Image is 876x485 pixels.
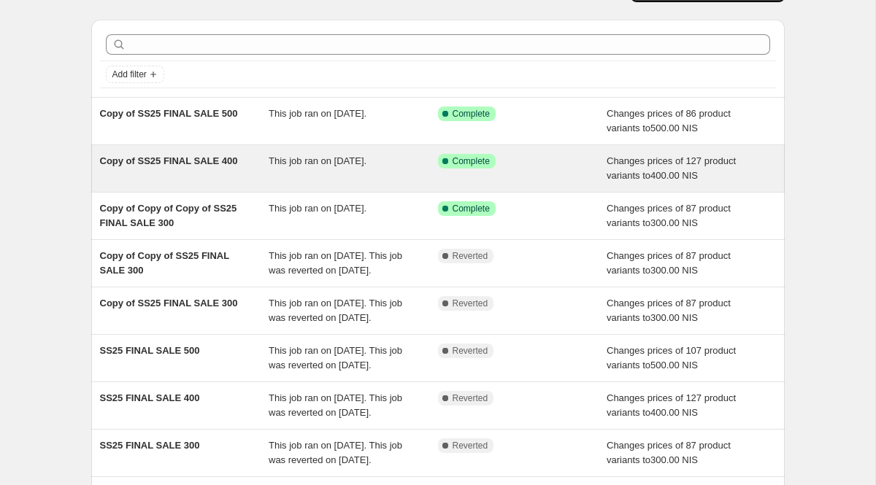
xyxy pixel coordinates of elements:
[112,69,147,80] span: Add filter
[453,155,490,167] span: Complete
[100,155,238,166] span: Copy of SS25 FINAL SALE 400
[453,345,488,357] span: Reverted
[607,203,731,228] span: Changes prices of 87 product variants to
[453,203,490,214] span: Complete
[453,108,490,120] span: Complete
[650,123,698,133] span: 500.00 NIS
[607,298,731,323] span: Changes prices of 87 product variants to
[100,392,200,403] span: SS25 FINAL SALE 400
[650,265,698,276] span: 300.00 NIS
[269,298,402,323] span: This job ran on [DATE]. This job was reverted on [DATE].
[650,217,698,228] span: 300.00 NIS
[100,440,200,451] span: SS25 FINAL SALE 300
[269,392,402,418] span: This job ran on [DATE]. This job was reverted on [DATE].
[269,440,402,465] span: This job ran on [DATE]. This job was reverted on [DATE].
[453,250,488,262] span: Reverted
[106,66,164,83] button: Add filter
[453,392,488,404] span: Reverted
[650,312,698,323] span: 300.00 NIS
[607,345,736,370] span: Changes prices of 107 product variants to
[650,454,698,465] span: 300.00 NIS
[607,108,731,133] span: Changes prices of 86 product variants to
[100,298,238,309] span: Copy of SS25 FINAL SALE 300
[650,170,698,181] span: 400.00 NIS
[607,155,736,181] span: Changes prices of 127 product variants to
[650,360,698,370] span: 500.00 NIS
[269,155,366,166] span: This job ran on [DATE].
[607,250,731,276] span: Changes prices of 87 product variants to
[650,407,698,418] span: 400.00 NIS
[269,250,402,276] span: This job ran on [DATE]. This job was reverted on [DATE].
[607,440,731,465] span: Changes prices of 87 product variants to
[607,392,736,418] span: Changes prices of 127 product variants to
[269,203,366,214] span: This job ran on [DATE].
[269,108,366,119] span: This job ran on [DATE].
[100,345,200,356] span: SS25 FINAL SALE 500
[453,440,488,451] span: Reverted
[100,250,229,276] span: Copy of Copy of SS25 FINAL SALE 300
[100,203,237,228] span: Copy of Copy of Copy of SS25 FINAL SALE 300
[100,108,238,119] span: Copy of SS25 FINAL SALE 500
[453,298,488,309] span: Reverted
[269,345,402,370] span: This job ran on [DATE]. This job was reverted on [DATE].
